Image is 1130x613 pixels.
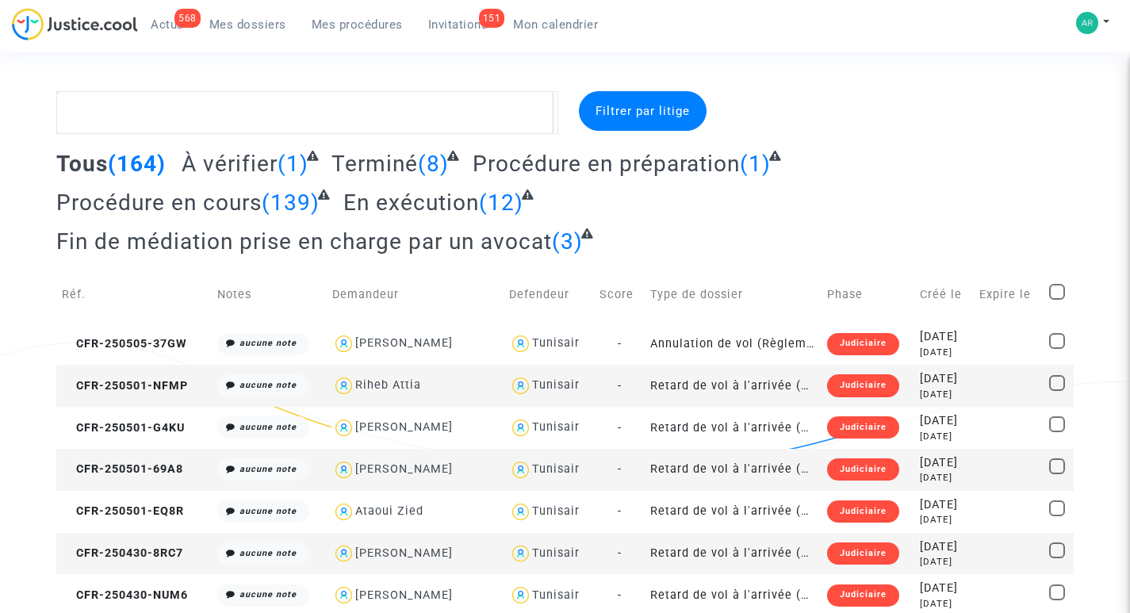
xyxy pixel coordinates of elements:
span: CFR-250430-NUM6 [62,588,188,602]
td: Notes [212,266,326,323]
img: icon-user.svg [332,500,355,523]
td: Defendeur [504,266,595,323]
div: Riheb Attia [355,378,421,392]
span: Procédure en cours [56,190,262,216]
div: [DATE] [920,328,968,346]
img: icon-user.svg [509,458,532,481]
div: [DATE] [920,580,968,597]
span: (1) [740,151,771,177]
span: (3) [552,228,583,255]
div: [DATE] [920,471,968,485]
i: aucune note [239,380,297,390]
td: Expire le [974,266,1044,323]
div: Tunisair [532,546,580,560]
span: Mes procédures [312,17,403,32]
div: [DATE] [920,388,968,401]
div: [DATE] [920,513,968,527]
div: [DATE] [920,370,968,388]
div: [DATE] [920,454,968,472]
img: icon-user.svg [332,542,355,565]
img: icon-user.svg [332,332,355,355]
span: (164) [108,151,166,177]
div: Judiciaire [827,500,899,523]
td: Retard de vol à l'arrivée (Règlement CE n°261/2004) [645,407,822,449]
span: CFR-250501-69A8 [62,462,183,476]
img: icon-user.svg [509,500,532,523]
div: [DATE] [920,430,968,443]
span: Terminé [331,151,418,177]
td: Retard de vol à l'arrivée (Règlement CE n°261/2004) [645,491,822,533]
span: (12) [479,190,523,216]
td: Créé le [914,266,974,323]
span: En exécution [343,190,479,216]
div: [DATE] [920,412,968,430]
div: [DATE] [920,496,968,514]
span: - [618,504,622,518]
td: Phase [822,266,914,323]
td: Score [594,266,645,323]
span: Fin de médiation prise en charge par un avocat [56,228,552,255]
img: icon-user.svg [509,416,532,439]
div: [PERSON_NAME] [355,546,453,560]
span: CFR-250501-EQ8R [62,504,184,518]
img: icon-user.svg [509,542,532,565]
a: 151Invitations [416,13,501,36]
a: 568Actus [138,13,197,36]
div: 151 [479,9,505,28]
td: Retard de vol à l'arrivée (Règlement CE n°261/2004) [645,449,822,491]
div: Ataoui Zied [355,504,423,518]
td: Type de dossier [645,266,822,323]
a: Mes dossiers [197,13,299,36]
span: CFR-250501-NFMP [62,379,188,393]
td: Retard de vol à l'arrivée (Règlement CE n°261/2004) [645,365,822,407]
div: [PERSON_NAME] [355,336,453,350]
div: [PERSON_NAME] [355,588,453,602]
div: Judiciaire [827,416,899,439]
span: - [618,546,622,560]
i: aucune note [239,506,297,516]
a: Mes procédures [299,13,416,36]
span: Actus [151,17,184,32]
span: Tous [56,151,108,177]
span: Filtrer par litige [596,104,690,118]
i: aucune note [239,422,297,432]
div: [DATE] [920,346,968,359]
div: Tunisair [532,588,580,602]
div: Tunisair [532,420,580,434]
div: Tunisair [532,378,580,392]
div: [PERSON_NAME] [355,462,453,476]
span: (1) [278,151,308,177]
span: Procédure en préparation [473,151,740,177]
span: Mon calendrier [513,17,598,32]
span: - [618,379,622,393]
span: Mes dossiers [209,17,286,32]
div: Tunisair [532,504,580,518]
div: Judiciaire [827,374,899,397]
div: Judiciaire [827,542,899,565]
span: CFR-250505-37GW [62,337,187,351]
span: Invitations [428,17,488,32]
div: Tunisair [532,462,580,476]
div: [DATE] [920,555,968,569]
i: aucune note [239,338,297,348]
img: icon-user.svg [509,374,532,397]
i: aucune note [239,589,297,600]
div: Judiciaire [827,333,899,355]
div: Tunisair [532,336,580,350]
span: - [618,462,622,476]
div: Judiciaire [827,584,899,607]
img: icon-user.svg [332,374,355,397]
span: - [618,588,622,602]
span: CFR-250430-8RC7 [62,546,183,560]
span: - [618,421,622,435]
img: icon-user.svg [332,416,355,439]
img: icon-user.svg [332,458,355,481]
a: Mon calendrier [500,13,611,36]
img: jc-logo.svg [12,8,138,40]
img: icon-user.svg [332,584,355,607]
div: [DATE] [920,597,968,611]
td: Demandeur [327,266,504,323]
img: icon-user.svg [509,332,532,355]
img: 91b1436c60b7650ba154096515df607f [1076,12,1098,34]
i: aucune note [239,464,297,474]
